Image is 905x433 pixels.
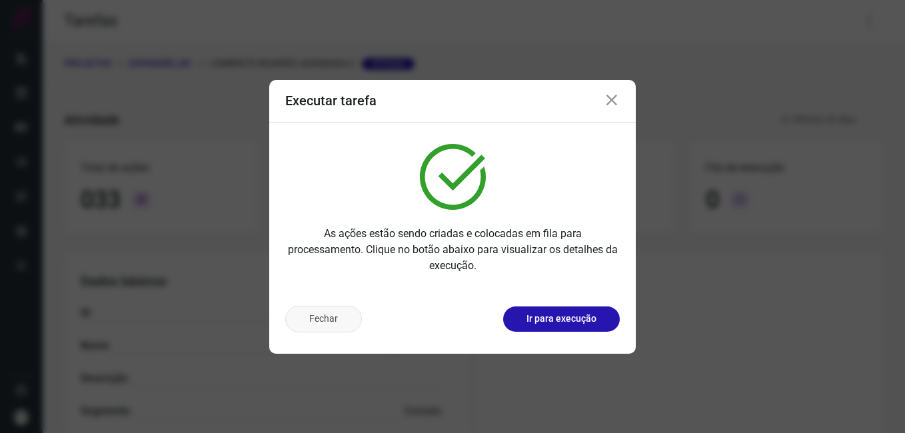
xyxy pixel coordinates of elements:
[285,226,620,274] p: As ações estão sendo criadas e colocadas em fila para processamento. Clique no botão abaixo para ...
[503,306,620,332] button: Ir para execução
[420,144,486,210] img: verified.svg
[285,93,377,109] h3: Executar tarefa
[526,312,596,326] p: Ir para execução
[285,306,362,332] button: Fechar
